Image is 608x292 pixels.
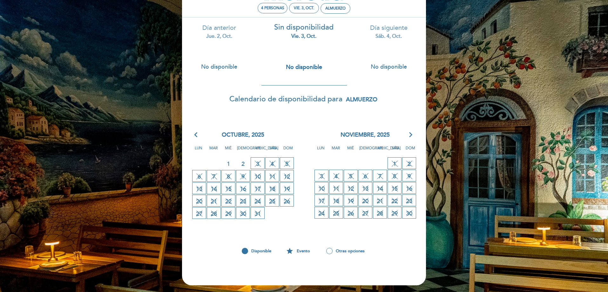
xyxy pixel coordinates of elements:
span: 22 [221,195,235,207]
span: 8 [221,170,235,182]
span: 16 [402,182,416,194]
div: sáb. 4, oct. [351,33,426,40]
span: 2 [236,158,250,169]
span: 18 [265,182,279,194]
span: 21 [207,195,221,207]
div: Día anterior [182,24,257,40]
span: 1 [388,157,402,169]
span: 3 [251,157,265,169]
i: arrow_forward_ios [408,131,414,139]
span: Dom [282,145,294,157]
span: 19 [344,194,358,206]
span: Lun [314,145,327,157]
span: 15 [221,182,235,194]
div: Disponible [233,246,280,256]
span: 25 [329,207,343,219]
span: 5 [344,170,358,181]
span: 9 [236,170,250,182]
span: 13 [358,182,372,194]
span: 30 [236,207,250,219]
span: 7 [373,170,387,181]
span: 23 [402,194,416,206]
button: No disponible [189,59,249,75]
span: 29 [221,207,235,219]
span: 3 [314,170,328,181]
span: 18 [329,194,343,206]
button: No disponible [359,59,419,75]
span: 22 [388,194,402,206]
span: Vie [374,145,387,157]
span: Mié [344,145,357,157]
span: 24 [251,195,265,207]
span: 14 [207,182,221,194]
span: 5 [280,157,294,169]
span: 30 [402,207,416,219]
span: 24 [314,207,328,219]
span: 27 [192,207,206,219]
span: 10 [314,182,328,194]
span: 28 [207,207,221,219]
span: 26 [344,207,358,219]
span: 20 [358,194,372,206]
span: 2 [402,157,416,169]
span: octubre, 2025 [222,131,264,139]
span: 4 [329,170,343,181]
span: 1 [221,158,235,169]
span: 27 [358,207,372,219]
span: 25 [265,195,279,207]
div: Almuerzo [325,6,346,11]
span: 15 [388,182,402,194]
span: 4 personas [261,6,284,10]
span: 19 [280,182,294,194]
span: [DEMOGRAPHIC_DATA] [237,145,250,157]
span: Sin disponibilidad [274,23,334,32]
div: Otras opciones [316,246,375,256]
span: 17 [314,194,328,206]
span: 26 [280,195,294,207]
span: 12 [280,170,294,182]
span: 28 [373,207,387,219]
span: 12 [344,182,358,194]
i: star [286,246,294,256]
span: Mar [329,145,342,157]
span: 20 [192,195,206,207]
span: 7 [207,170,221,182]
span: 4 [265,157,279,169]
div: jue. 2, oct. [182,33,257,40]
span: 10 [251,170,265,182]
span: 9 [402,170,416,181]
span: Sáb [267,145,280,157]
button: No disponible [274,59,334,75]
div: vie. 3, oct. [267,33,342,40]
div: Evento [280,246,316,256]
span: noviembre, 2025 [341,131,390,139]
span: Lun [192,145,205,157]
span: [DEMOGRAPHIC_DATA] [359,145,372,157]
span: 21 [373,194,387,206]
span: 13 [192,182,206,194]
span: 11 [265,170,279,182]
span: 16 [236,182,250,194]
span: 31 [251,207,265,219]
i: arrow_back_ios [194,131,200,139]
span: 8 [388,170,402,181]
span: 6 [358,170,372,181]
span: No disponible [286,64,322,71]
span: 29 [388,207,402,219]
span: 6 [192,170,206,182]
span: Mié [222,145,235,157]
span: 11 [329,182,343,194]
span: 17 [251,182,265,194]
span: Calendario de disponibilidad para [229,95,342,104]
span: 14 [373,182,387,194]
span: Mar [207,145,220,157]
span: Sáb [389,145,402,157]
span: Dom [404,145,417,157]
div: Día siguiente [351,24,426,40]
div: vie. 3, oct. [294,6,314,10]
span: Vie [252,145,265,157]
span: 23 [236,195,250,207]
